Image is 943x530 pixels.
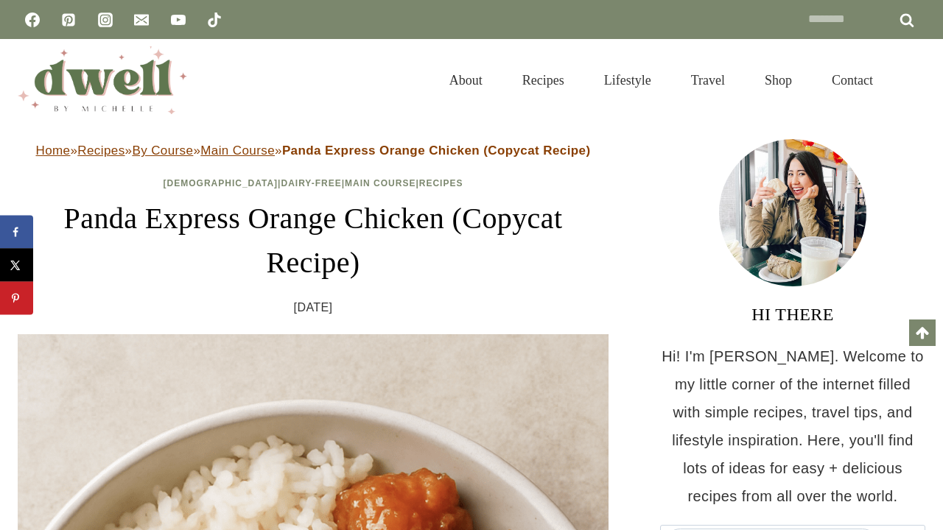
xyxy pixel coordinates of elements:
a: Recipes [419,178,463,188]
a: Dairy-Free [281,178,341,188]
h3: HI THERE [660,301,925,328]
a: Pinterest [54,5,83,35]
img: DWELL by michelle [18,46,187,114]
button: View Search Form [900,68,925,93]
h1: Panda Express Orange Chicken (Copycat Recipe) [18,197,609,285]
a: About [430,54,502,106]
a: Recipes [77,144,125,158]
a: Main Course [345,178,416,188]
p: Hi! I'm [PERSON_NAME]. Welcome to my little corner of the internet filled with simple recipes, tr... [660,342,925,510]
a: Facebook [18,5,47,35]
time: [DATE] [294,297,333,319]
a: TikTok [200,5,229,35]
a: [DEMOGRAPHIC_DATA] [164,178,278,188]
nav: Primary Navigation [430,54,893,106]
a: Main Course [200,144,275,158]
strong: Panda Express Orange Chicken (Copycat Recipe) [282,144,591,158]
a: By Course [132,144,193,158]
a: Lifestyle [584,54,671,106]
a: Instagram [91,5,120,35]
a: Shop [745,54,812,106]
a: Contact [812,54,893,106]
a: Email [127,5,156,35]
a: Home [36,144,71,158]
a: YouTube [164,5,193,35]
span: » » » » [36,144,591,158]
a: Recipes [502,54,584,106]
a: Travel [671,54,745,106]
span: | | | [164,178,463,188]
a: Scroll to top [909,319,936,346]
